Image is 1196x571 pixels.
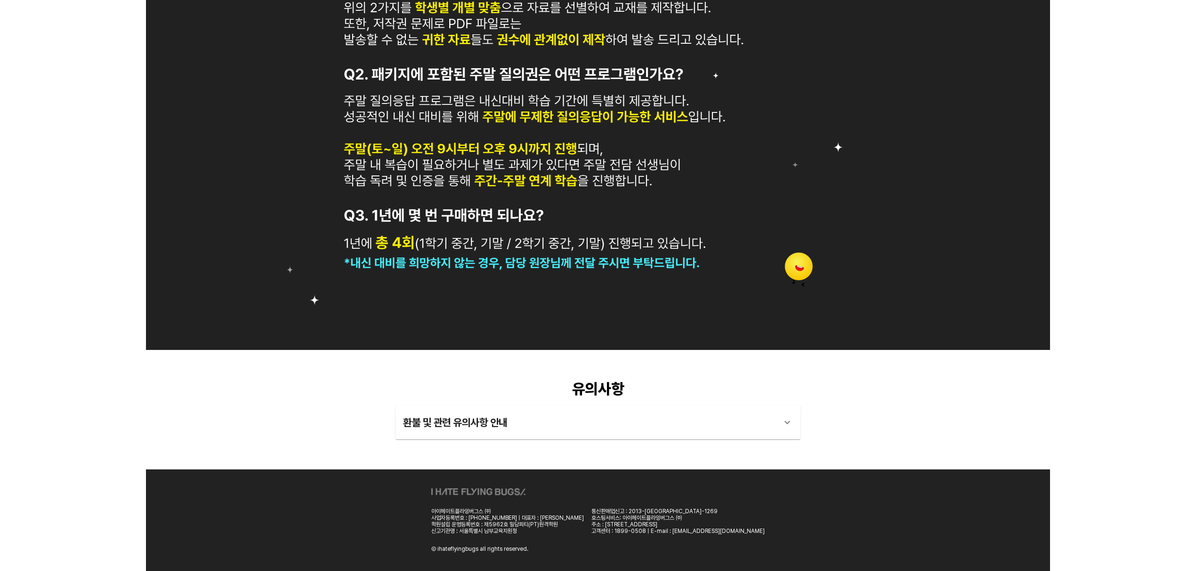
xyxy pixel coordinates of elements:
[431,528,584,534] div: 신고기관명 : 서울특별시 남부교육지원청
[396,405,800,439] div: 환불 및 관련 유의사항 안내
[431,546,528,552] div: Ⓒ ihateflyingbugs all rights reserved.
[396,380,800,398] div: 유의사항
[591,508,765,515] div: 통신판매업신고 : 2013-[GEOGRAPHIC_DATA]-1269
[431,521,584,528] div: 학원설립 운영등록번호 : 제5962호 밀당피티(PT)원격학원
[431,508,584,515] div: 아이헤이트플라잉버그스 ㈜
[431,515,584,521] div: 사업자등록번호 : [PHONE_NUMBER] | 대표자 : [PERSON_NAME]
[431,488,525,495] img: ihateflyingbugs
[591,515,765,521] div: 호스팅서비스: 아이헤이트플라잉버그스 ㈜
[591,528,765,534] div: 고객센터 : 1899-0508 | E-mail : [EMAIL_ADDRESS][DOMAIN_NAME]
[591,521,765,528] div: 주소 : [STREET_ADDRESS]
[403,411,776,434] div: 환불 및 관련 유의사항 안내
